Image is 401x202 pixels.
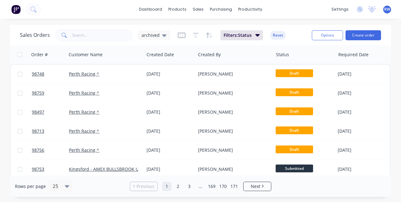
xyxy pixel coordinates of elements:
[147,90,193,96] div: [DATE]
[32,109,44,115] span: 98497
[32,103,69,121] a: 98497
[185,182,194,191] a: Page 3
[198,109,267,115] div: [PERSON_NAME]
[11,5,21,14] img: Factory
[142,32,160,38] span: archived
[244,183,271,190] a: Next page
[31,52,48,58] div: Order #
[147,147,193,153] div: [DATE]
[270,31,286,40] button: Reset
[198,128,267,134] div: [PERSON_NAME]
[32,122,69,140] a: 98713
[218,182,228,191] a: Page 170
[207,5,235,14] div: purchasing
[384,7,390,12] span: RW
[198,147,267,153] div: [PERSON_NAME]
[137,183,154,190] span: Previous
[32,71,44,77] span: 98748
[162,182,172,191] a: Page 1 is your current page
[338,52,369,58] div: Required Date
[198,71,267,77] div: [PERSON_NAME]
[69,147,99,153] a: Perth Racing ^
[251,183,260,190] span: Next
[276,69,313,77] span: Draft
[147,128,193,134] div: [DATE]
[207,182,216,191] a: Page 169
[338,109,387,115] div: [DATE]
[147,109,193,115] div: [DATE]
[147,71,193,77] div: [DATE]
[69,128,99,134] a: Perth Racing ^
[20,32,50,38] h1: Sales Orders
[276,165,313,172] span: Submitted
[338,71,387,77] div: [DATE]
[328,5,352,14] div: settings
[72,29,133,42] input: Search...
[312,30,343,40] button: Options
[69,71,99,77] a: Perth Racing ^
[69,166,193,172] a: Kingsford - AMEX BULLSBROOK UNITY TRUST (AMEXBULL) ^
[32,65,69,83] a: 98748
[69,90,99,96] a: Perth Racing ^
[235,5,265,14] div: productivity
[198,52,221,58] div: Created By
[165,5,190,14] div: products
[345,30,381,40] button: Create order
[173,182,183,191] a: Page 2
[136,5,165,14] a: dashboard
[276,88,313,96] span: Draft
[32,128,44,134] span: 98713
[69,109,99,115] a: Perth Racing ^
[338,90,387,96] div: [DATE]
[32,160,69,179] a: 98753
[196,182,205,191] a: Jump forward
[338,166,387,172] div: [DATE]
[147,52,174,58] div: Created Date
[276,126,313,134] span: Draft
[220,30,263,40] button: Filters:Status
[32,90,44,96] span: 98759
[32,166,44,172] span: 98753
[276,145,313,153] span: Draft
[224,32,252,38] span: Filters: Status
[198,166,267,172] div: [PERSON_NAME]
[276,107,313,115] span: Draft
[69,52,103,58] div: Customer Name
[127,182,274,191] ul: Pagination
[15,183,46,190] span: Rows per page
[338,147,387,153] div: [DATE]
[32,141,69,160] a: 98756
[229,182,239,191] a: Page 171
[147,166,193,172] div: [DATE]
[338,128,387,134] div: [DATE]
[190,5,207,14] div: sales
[276,52,289,58] div: Status
[198,90,267,96] div: [PERSON_NAME]
[130,183,157,190] a: Previous page
[32,147,44,153] span: 98756
[32,84,69,102] a: 98759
